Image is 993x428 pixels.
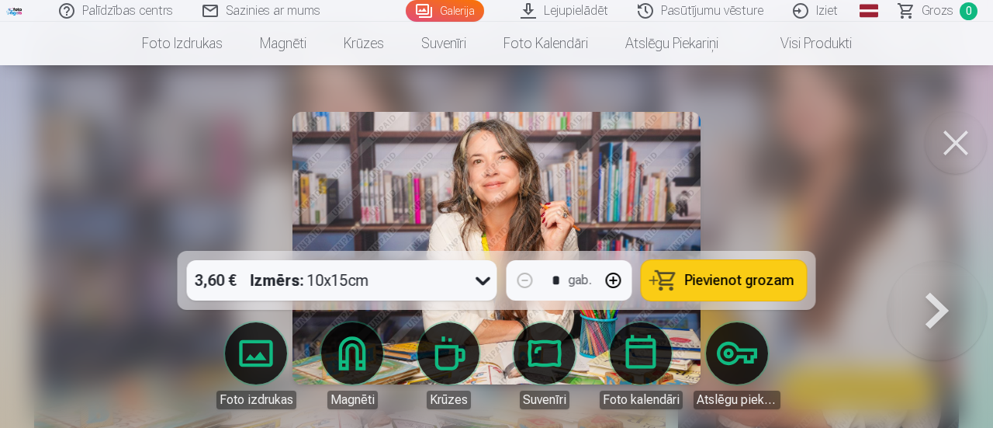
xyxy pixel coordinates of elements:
div: Suvenīri [520,391,569,409]
a: Foto kalendāri [485,22,607,65]
span: Grozs [922,2,953,20]
div: Foto izdrukas [216,391,296,409]
div: gab. [569,271,592,290]
a: Krūzes [405,322,492,409]
span: Pievienot grozam [685,273,794,287]
div: 3,60 € [187,260,244,301]
a: Visi produkti [737,22,870,65]
div: Magnēti [327,391,378,409]
strong: Izmērs : [251,270,304,291]
a: Atslēgu piekariņi [694,322,780,409]
a: Magnēti [309,322,396,409]
button: Pievienot grozam [642,260,807,301]
a: Atslēgu piekariņi [607,22,737,65]
span: 0 [960,2,977,20]
a: Suvenīri [403,22,485,65]
a: Foto izdrukas [123,22,241,65]
a: Krūzes [325,22,403,65]
a: Foto kalendāri [597,322,684,409]
div: Atslēgu piekariņi [694,391,780,409]
a: Foto izdrukas [213,322,299,409]
div: Foto kalendāri [600,391,683,409]
img: /fa1 [6,6,23,16]
a: Suvenīri [501,322,588,409]
div: 10x15cm [251,260,369,301]
a: Magnēti [241,22,325,65]
div: Krūzes [427,391,471,409]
